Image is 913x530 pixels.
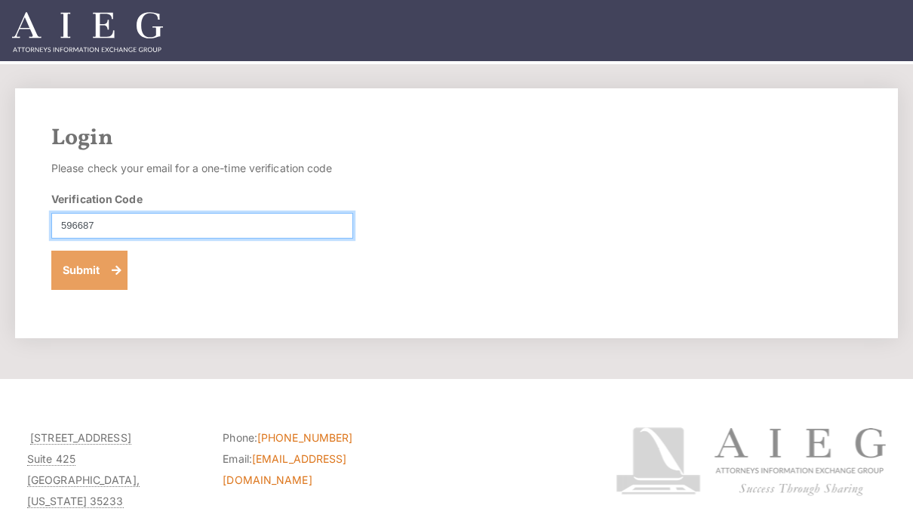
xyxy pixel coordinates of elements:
button: Submit [51,251,128,290]
h2: Login [51,125,862,152]
label: Verification Code [51,191,143,207]
li: Email: [223,448,395,491]
a: [EMAIL_ADDRESS][DOMAIN_NAME] [223,452,346,486]
img: Attorneys Information Exchange Group [12,12,163,52]
p: Please check your email for a one-time verification code [51,158,353,179]
img: Attorneys Information Exchange Group logo [616,427,886,495]
a: [PHONE_NUMBER] [257,431,352,444]
li: Phone: [223,427,395,448]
